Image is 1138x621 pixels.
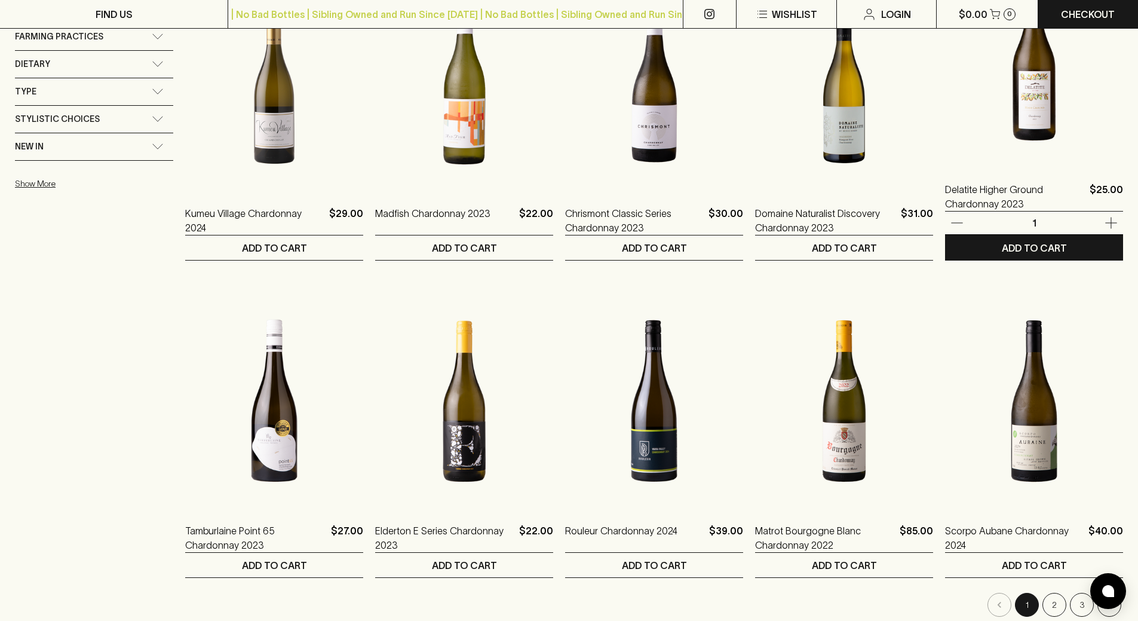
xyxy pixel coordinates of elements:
button: ADD TO CART [755,235,933,260]
button: ADD TO CART [375,235,553,260]
p: ADD TO CART [432,558,497,573]
p: Wishlist [772,7,817,22]
div: Dietary [15,51,173,78]
span: Stylistic Choices [15,112,100,127]
span: Dietary [15,57,50,72]
img: Elderton E Series Chardonnay 2023 [375,296,553,506]
a: Matrot Bourgogne Blanc Chardonnay 2022 [755,524,895,552]
img: Matrot Bourgogne Blanc Chardonnay 2022 [755,296,933,506]
p: $27.00 [331,524,363,552]
p: $29.00 [329,206,363,235]
a: Elderton E Series Chardonnay 2023 [375,524,514,552]
p: 0 [1007,11,1012,17]
a: Delatite Higher Ground Chardonnay 2023 [945,182,1085,211]
div: Farming Practices [15,23,173,50]
p: $22.00 [519,524,553,552]
nav: pagination navigation [185,593,1123,617]
p: ADD TO CART [242,558,307,573]
button: ADD TO CART [565,553,743,577]
p: Login [881,7,911,22]
p: ADD TO CART [812,241,877,255]
p: ADD TO CART [432,241,497,255]
img: Rouleur Chardonnay 2024 [565,296,743,506]
button: Show More [15,172,171,196]
p: ADD TO CART [622,241,687,255]
img: Tamburlaine Point 65 Chardonnay 2023 [185,296,363,506]
p: ADD TO CART [622,558,687,573]
a: Domaine Naturalist Discovery Chardonnay 2023 [755,206,896,235]
img: bubble-icon [1102,585,1114,597]
span: New In [15,139,44,154]
div: Stylistic Choices [15,106,173,133]
p: ADD TO CART [1002,241,1067,255]
a: Tamburlaine Point 65 Chardonnay 2023 [185,524,326,552]
p: ADD TO CART [1002,558,1067,573]
p: $30.00 [708,206,743,235]
button: ADD TO CART [565,235,743,260]
span: Farming Practices [15,29,103,44]
p: ADD TO CART [812,558,877,573]
button: ADD TO CART [375,553,553,577]
button: ADD TO CART [185,235,363,260]
span: Type [15,84,36,99]
div: New In [15,133,173,160]
button: Go to page 3 [1070,593,1094,617]
a: Rouleur Chardonnay 2024 [565,524,677,552]
p: $40.00 [1088,524,1123,552]
p: Checkout [1061,7,1115,22]
p: $22.00 [519,206,553,235]
img: Scorpo Aubane Chardonnay 2024 [945,296,1123,506]
p: $0.00 [959,7,987,22]
a: Kumeu Village Chardonnay 2024 [185,206,324,235]
p: $25.00 [1090,182,1123,211]
p: 1 [1020,216,1048,230]
button: ADD TO CART [185,553,363,577]
p: $85.00 [900,524,933,552]
button: page 1 [1015,593,1039,617]
div: Type [15,78,173,105]
a: Scorpo Aubane Chardonnay 2024 [945,524,1084,552]
a: Madfish Chardonnay 2023 [375,206,490,235]
button: ADD TO CART [755,553,933,577]
p: ADD TO CART [242,241,307,255]
a: Chrismont Classic Series Chardonnay 2023 [565,206,704,235]
button: ADD TO CART [945,553,1123,577]
button: ADD TO CART [945,235,1123,260]
p: $31.00 [901,206,933,235]
p: FIND US [96,7,133,22]
button: Go to page 2 [1042,593,1066,617]
p: $39.00 [709,524,743,552]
